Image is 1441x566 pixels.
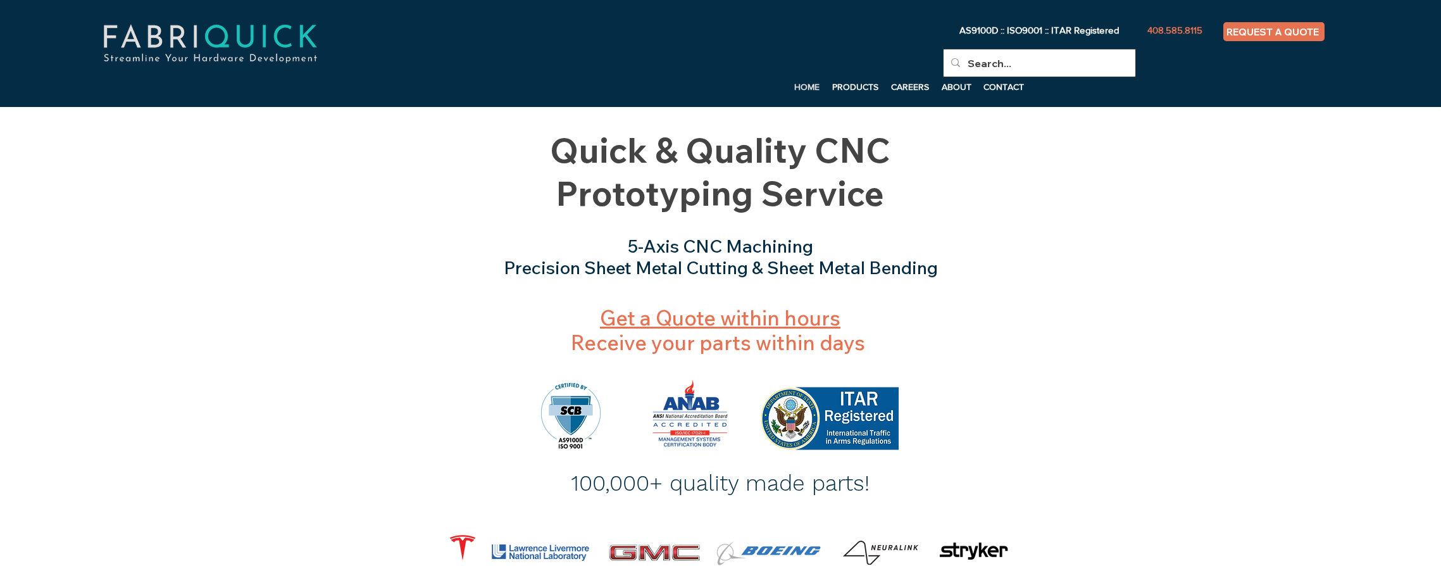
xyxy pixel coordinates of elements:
a: ABOUT [935,77,977,96]
span: REQUEST A QUOTE [1226,26,1319,38]
span: Quick & Quality CNC Prototyping Service [550,129,890,215]
a: CAREERS [885,77,935,96]
a: CONTACT [977,77,1031,96]
span: 100,000+ quality made parts! [571,470,870,496]
input: Search... [968,49,1109,77]
img: Neuralink_Logo.png [843,541,918,565]
a: REQUEST A QUOTE [1223,22,1325,41]
a: HOME [788,77,826,96]
a: Get a Quote within hours [600,305,840,330]
img: ITAR Registered.png [761,387,899,450]
img: AS9100D and ISO 9001 Mark.png [541,383,601,450]
nav: Site [589,77,1031,96]
span: Receive your parts within days [571,305,865,355]
span: AS9100D :: ISO9001 :: ITAR Registered [959,25,1119,35]
span: 5-Axis CNC Machining Precision Sheet Metal Cutting & Sheet Metal Bending [504,235,938,279]
p: ABOUT [935,77,978,96]
a: PRODUCTS [826,77,885,96]
img: fabriquick-logo-colors-adjusted.png [57,10,363,77]
img: ANAB-MS-CB-3C.png [647,377,734,450]
img: LLNL-logo.png [491,543,590,562]
span: 408.585.8115 [1147,25,1202,35]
